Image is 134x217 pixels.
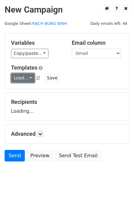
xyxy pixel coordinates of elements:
[5,5,129,15] h2: New Campaign
[11,131,123,137] h5: Advanced
[88,20,129,27] span: Daily emails left: 44
[44,73,60,83] button: Save
[32,21,67,26] a: RẠCH BÙNG BINH
[55,150,101,162] a: Send Test Email
[11,73,35,83] a: Load...
[72,40,123,46] h5: Email column
[5,150,25,162] a: Send
[88,21,129,26] a: Daily emails left: 44
[26,150,53,162] a: Preview
[11,49,48,58] a: Copy/paste...
[11,64,37,71] a: Templates
[11,99,123,105] h5: Recipients
[11,40,63,46] h5: Variables
[103,188,134,217] iframe: Chat Widget
[11,99,123,115] div: Loading...
[5,21,67,26] small: Google Sheet:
